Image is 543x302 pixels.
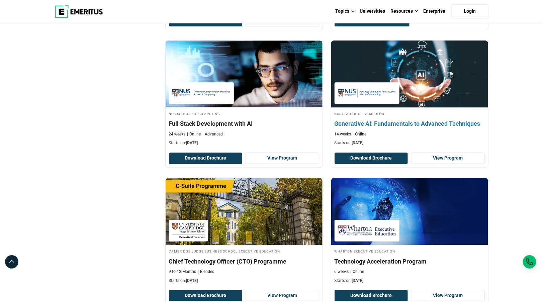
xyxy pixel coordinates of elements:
a: Technology Course by Cambridge Judge Business School Executive Education - September 30, 2025 Cam... [166,178,323,287]
button: Download Brochure [169,290,243,301]
p: 9 to 12 Months [169,269,196,275]
span: [DATE] [186,140,198,145]
h4: NUS School of Computing [335,111,485,116]
p: Starts on: [335,278,485,284]
a: View Program [246,290,319,301]
a: Technology Course by NUS School of Computing - September 30, 2025 NUS School of Computing NUS Sch... [331,40,488,149]
img: Chief Technology Officer (CTO) Programme | Online Technology Course [166,178,323,245]
h4: NUS School of Computing [169,111,319,116]
a: View Program [246,153,319,164]
p: Online [187,131,201,137]
button: Download Brochure [335,290,408,301]
p: 6 weeks [335,269,349,275]
h4: Generative AI: Fundamentals to Advanced Techniques [335,119,485,128]
button: Download Brochure [335,153,408,164]
img: Wharton Executive Education [338,223,396,238]
img: NUS School of Computing [338,86,396,101]
a: Login [452,4,488,18]
h4: Chief Technology Officer (CTO) Programme [169,257,319,266]
a: View Program [411,153,485,164]
h4: Cambridge Judge Business School Executive Education [169,248,319,254]
h4: Technology Acceleration Program [335,257,485,266]
p: Starts on: [169,140,319,146]
p: Advanced [203,131,223,137]
h4: Full Stack Development with AI [169,119,319,128]
p: 14 weeks [335,131,351,137]
img: Full Stack Development with AI | Online Coding Course [166,40,323,107]
p: Starts on: [169,278,319,284]
span: [DATE] [186,278,198,283]
span: [DATE] [352,278,364,283]
p: Online [353,131,367,137]
p: Starts on: [335,140,485,146]
button: Download Brochure [169,153,243,164]
img: NUS School of Computing [172,86,231,101]
p: Online [351,269,364,275]
span: [DATE] [352,140,364,145]
a: View Program [411,290,485,301]
img: Cambridge Judge Business School Executive Education [172,223,205,238]
a: Coding Course by NUS School of Computing - September 30, 2025 NUS School of Computing NUS School ... [166,40,323,149]
p: Blended [198,269,215,275]
h4: Wharton Executive Education [335,248,485,254]
img: Generative AI: Fundamentals to Advanced Techniques | Online Technology Course [323,37,496,111]
a: Technology Course by Wharton Executive Education - October 2, 2025 Wharton Executive Education Wh... [331,178,488,287]
p: 24 weeks [169,131,186,137]
img: Technology Acceleration Program | Online Technology Course [331,178,488,245]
